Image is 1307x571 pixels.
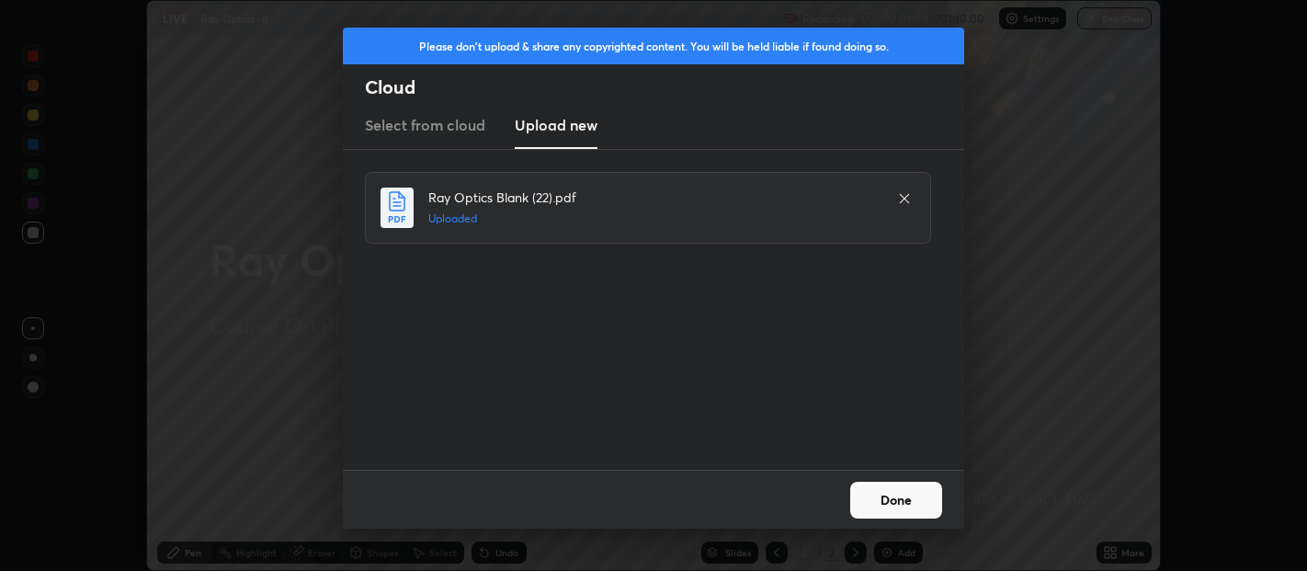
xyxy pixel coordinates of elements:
[365,75,964,99] h2: Cloud
[428,188,879,207] h4: Ray Optics Blank (22).pdf
[850,482,942,519] button: Done
[515,114,597,136] h3: Upload new
[343,28,964,64] div: Please don't upload & share any copyrighted content. You will be held liable if found doing so.
[428,211,879,227] h5: Uploaded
